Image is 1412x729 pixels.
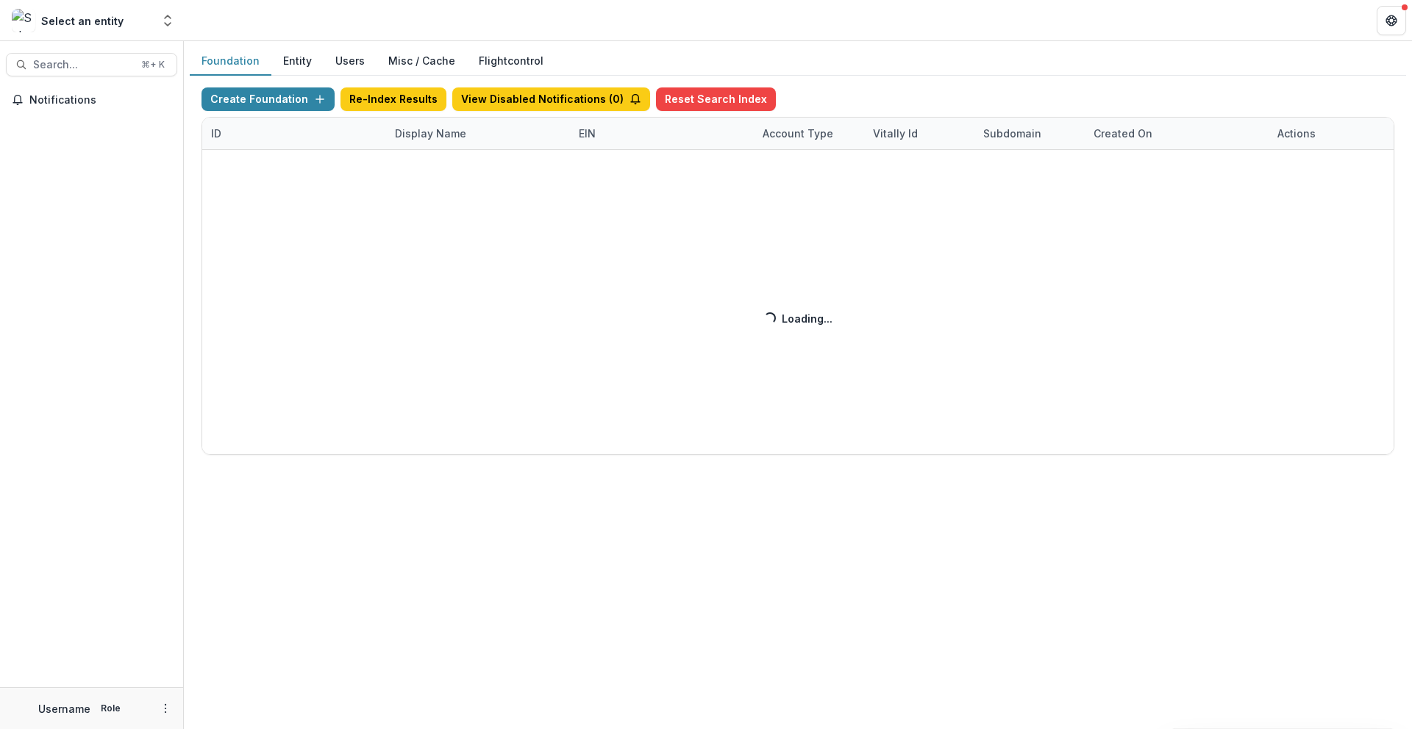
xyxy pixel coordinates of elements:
[190,47,271,76] button: Foundation
[6,53,177,76] button: Search...
[12,9,35,32] img: Select an entity
[479,53,543,68] a: Flightcontrol
[324,47,377,76] button: Users
[29,94,171,107] span: Notifications
[33,59,132,71] span: Search...
[96,702,125,715] p: Role
[271,47,324,76] button: Entity
[41,13,124,29] div: Select an entity
[38,701,90,717] p: Username
[157,6,178,35] button: Open entity switcher
[377,47,467,76] button: Misc / Cache
[138,57,168,73] div: ⌘ + K
[157,700,174,717] button: More
[6,88,177,112] button: Notifications
[1377,6,1406,35] button: Get Help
